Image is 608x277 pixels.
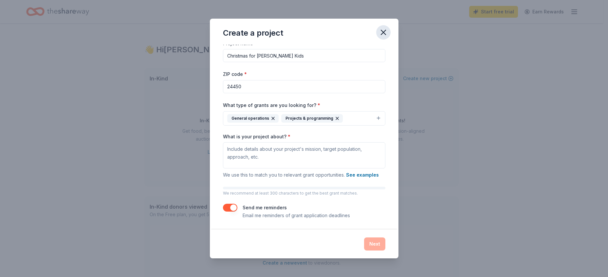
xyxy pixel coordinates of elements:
p: Email me reminders of grant application deadlines [243,212,350,219]
div: General operations [227,114,279,123]
label: What type of grants are you looking for? [223,102,320,109]
input: After school program [223,49,385,62]
input: 12345 (U.S. only) [223,80,385,93]
button: See examples [346,171,379,179]
div: Create a project [223,28,283,38]
label: What is your project about? [223,133,290,140]
label: Send me reminders [243,205,287,210]
button: General operationsProjects & programming [223,111,385,126]
div: Projects & programming [281,114,343,123]
p: We recommend at least 300 characters to get the best grant matches. [223,191,385,196]
label: ZIP code [223,71,247,78]
span: We use this to match you to relevant grant opportunities. [223,172,379,178]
